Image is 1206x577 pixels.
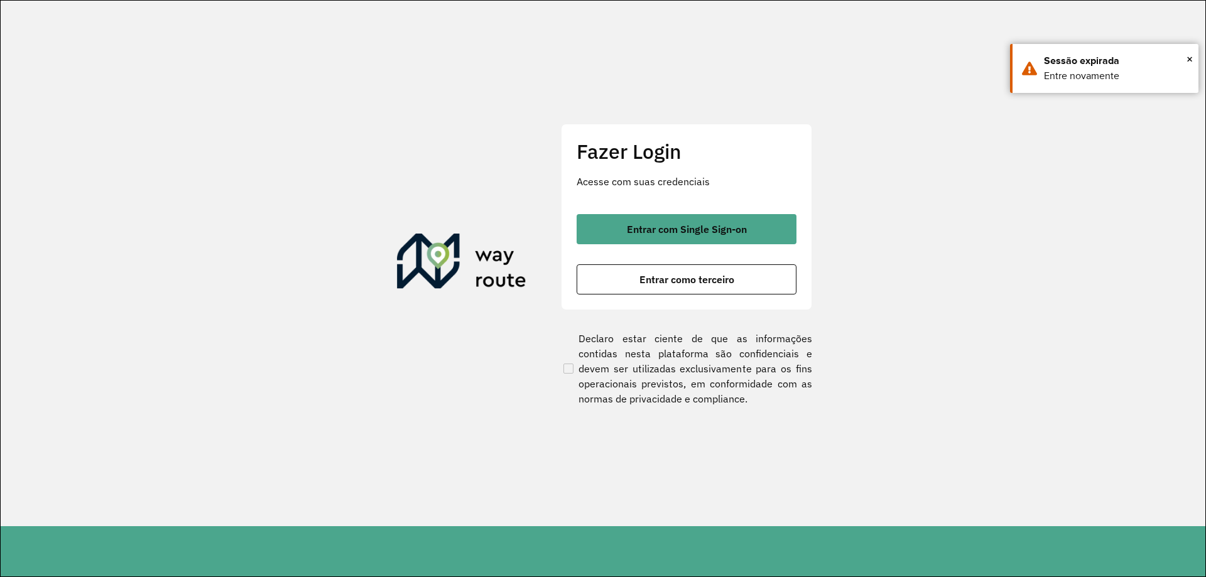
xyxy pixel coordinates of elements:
button: button [577,214,796,244]
img: Roteirizador AmbevTech [397,234,526,294]
span: × [1187,50,1193,68]
label: Declaro estar ciente de que as informações contidas nesta plataforma são confidenciais e devem se... [561,331,812,406]
span: Entrar com Single Sign-on [627,224,747,234]
button: button [577,264,796,294]
h2: Fazer Login [577,139,796,163]
div: Sessão expirada [1044,53,1189,68]
div: Entre novamente [1044,68,1189,84]
button: Close [1187,50,1193,68]
span: Entrar como terceiro [639,274,734,284]
p: Acesse com suas credenciais [577,174,796,189]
